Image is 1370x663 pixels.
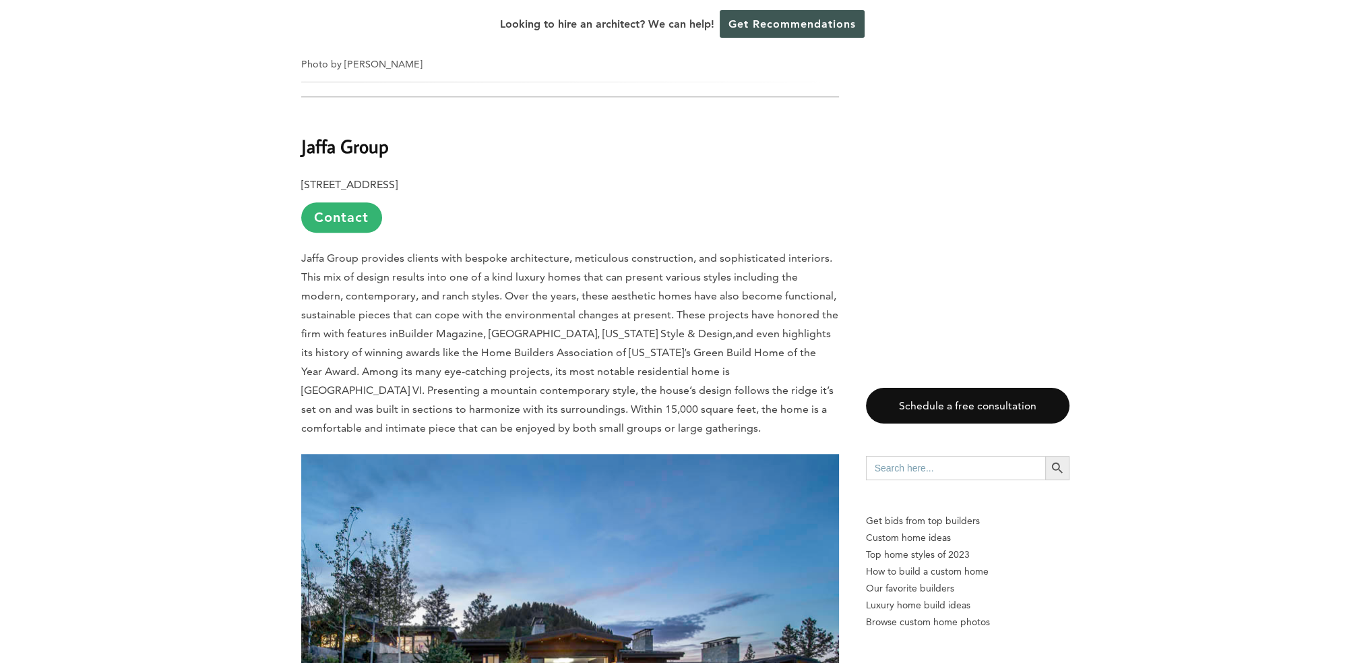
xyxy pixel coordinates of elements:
[866,580,1069,597] a: Our favorite builders
[866,614,1069,631] a: Browse custom home photos
[866,597,1069,614] a: Luxury home build ideas
[866,546,1069,563] a: Top home styles of 2023
[866,563,1069,580] a: How to build a custom home
[866,456,1045,480] input: Search here...
[1303,596,1354,647] iframe: Drift Widget Chat Controller
[866,529,1069,546] a: Custom home ideas
[866,388,1069,424] a: Schedule a free consultation
[866,513,1069,529] p: Get bids from top builders
[301,178,398,191] b: [STREET_ADDRESS]
[398,327,735,340] span: Builder Magazine, [GEOGRAPHIC_DATA], [US_STATE] Style & Design,
[301,134,389,158] b: Jaffa Group
[301,252,838,340] span: Jaffa Group provides clients with bespoke architecture, meticulous construction, and sophisticate...
[301,327,834,434] span: and even highlights its history of winning awards like the Home Builders Association of [US_STATE...
[1050,461,1065,475] svg: Search
[720,10,865,38] a: Get Recommendations
[301,202,382,233] a: Contact
[301,57,839,82] p: Photo by [PERSON_NAME]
